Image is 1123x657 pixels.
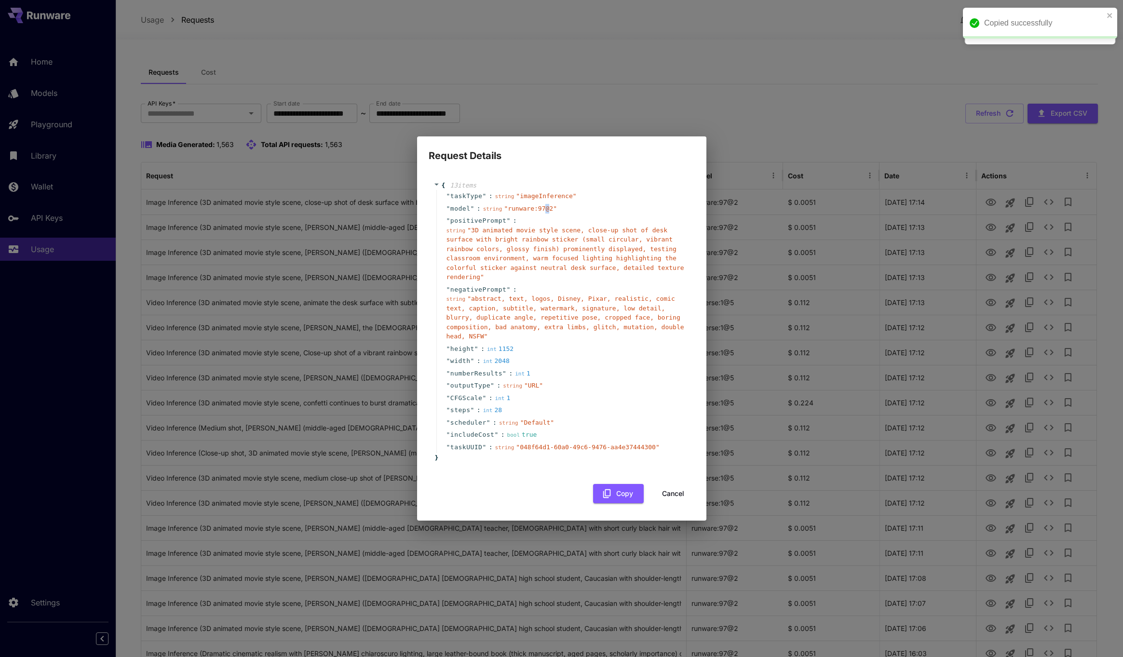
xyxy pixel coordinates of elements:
h2: Request Details [417,136,706,163]
span: : [489,393,493,403]
span: taskUUID [450,442,483,452]
span: " [470,205,474,212]
span: int [515,371,525,377]
span: : [489,442,493,452]
span: { [442,181,446,190]
span: : [501,430,505,440]
span: " [494,431,498,438]
div: 28 [483,405,502,415]
span: : [477,356,481,366]
span: " [482,443,486,451]
span: : [481,344,485,354]
span: string [495,444,514,451]
span: " [474,345,478,352]
span: " [446,192,450,200]
span: " [446,443,450,451]
span: : [477,204,481,214]
button: Cancel [651,484,695,504]
span: : [497,381,501,390]
span: height [450,344,474,354]
span: " [446,370,450,377]
div: Copied successfully [984,17,1104,29]
span: : [509,369,513,378]
span: 13 item s [450,182,476,189]
span: " [470,406,474,414]
span: " [446,382,450,389]
span: string [499,420,518,426]
span: " [446,431,450,438]
span: outputType [450,381,490,390]
span: " [487,419,490,426]
span: : [477,405,481,415]
span: } [433,453,439,463]
span: " [446,286,450,293]
span: CFGScale [450,393,483,403]
span: int [483,358,493,364]
div: true [507,430,537,440]
span: model [450,204,471,214]
span: " [446,345,450,352]
span: " [482,192,486,200]
span: string [495,193,514,200]
span: numberResults [450,369,502,378]
span: " [502,370,506,377]
span: includeCost [450,430,495,440]
span: : [493,418,497,428]
span: : [513,216,517,226]
span: " [490,382,494,389]
button: close [1107,12,1113,19]
div: 1152 [487,344,514,354]
span: " [446,419,450,426]
div: 1 [515,369,530,378]
span: " [446,406,450,414]
span: : [489,191,493,201]
span: scheduler [450,418,487,428]
div: 2048 [483,356,510,366]
span: string [483,206,502,212]
span: bool [507,432,520,438]
span: int [487,346,497,352]
span: int [495,395,505,402]
span: " 3D animated movie style scene, close-up shot of desk surface with bright rainbow sticker (small... [446,227,684,281]
span: " [446,394,450,402]
span: string [446,228,466,234]
div: 1 [495,393,511,403]
span: " URL " [524,382,543,389]
span: " Default " [520,419,554,426]
span: " [470,357,474,364]
span: negativePrompt [450,285,507,295]
span: width [450,356,471,366]
span: int [483,407,493,414]
span: positivePrompt [450,216,507,226]
span: string [446,296,466,302]
span: " [446,217,450,224]
span: " [446,205,450,212]
span: " [506,286,510,293]
span: " abstract, text, logos, Disney, Pixar, realistic, comic text, caption, subtitle, watermark, sign... [446,295,684,340]
span: steps [450,405,471,415]
span: " imageInference " [516,192,576,200]
span: taskType [450,191,483,201]
span: : [513,285,517,295]
span: " runware:97@2 " [504,205,557,212]
span: " [482,394,486,402]
button: Copy [593,484,644,504]
span: string [503,383,522,389]
span: " [446,357,450,364]
span: " [506,217,510,224]
span: " 048f64d1-60a0-49c6-9476-aa4e37444300 " [516,443,659,451]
